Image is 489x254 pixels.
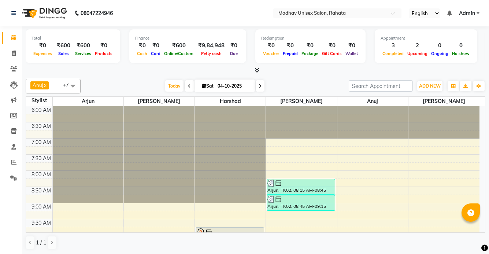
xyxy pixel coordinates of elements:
[93,51,114,56] span: Products
[429,41,450,50] div: 0
[215,81,252,92] input: 2025-10-04
[124,97,195,106] span: [PERSON_NAME]
[450,41,471,50] div: 0
[19,3,69,23] img: logo
[30,155,52,162] div: 7:30 AM
[30,122,52,130] div: 6:30 AM
[458,225,482,247] iframe: chat widget
[429,51,450,56] span: Ongoing
[281,41,300,50] div: ₹0
[81,3,113,23] b: 08047224946
[53,97,123,106] span: Arjun
[30,219,52,227] div: 9:30 AM
[261,51,281,56] span: Voucher
[228,51,240,56] span: Due
[300,51,320,56] span: Package
[349,80,413,92] input: Search Appointment
[381,35,471,41] div: Appointment
[199,51,223,56] span: Petty cash
[195,97,266,106] span: Harshad
[135,51,149,56] span: Cash
[381,51,405,56] span: Completed
[227,41,240,50] div: ₹0
[405,41,429,50] div: 2
[417,81,442,91] button: ADD NEW
[73,41,93,50] div: ₹600
[36,239,46,247] span: 1 / 1
[32,41,54,50] div: ₹0
[149,41,162,50] div: ₹0
[149,51,162,56] span: Card
[135,41,149,50] div: ₹0
[320,51,344,56] span: Gift Cards
[459,10,475,17] span: Admin
[32,51,54,56] span: Expenses
[267,179,335,194] div: Arjun, TK02, 08:15 AM-08:45 AM, Haircut (Men) - Mens Haircut W/O Wash
[419,83,441,89] span: ADD NEW
[56,51,71,56] span: Sales
[30,139,52,146] div: 7:00 AM
[381,41,405,50] div: 3
[344,41,360,50] div: ₹0
[33,82,43,88] span: Anuj
[266,97,337,106] span: [PERSON_NAME]
[200,83,215,89] span: Sat
[267,195,335,210] div: Arjun, TK02, 08:45 AM-09:15 AM, Haircut (Men) - Mens Haircut W/O Wash
[32,35,114,41] div: Total
[261,35,360,41] div: Redemption
[63,82,74,88] span: +7
[135,35,240,41] div: Finance
[30,187,52,195] div: 8:30 AM
[54,41,73,50] div: ₹600
[344,51,360,56] span: Wallet
[261,41,281,50] div: ₹0
[195,41,227,50] div: ₹9,84,948
[408,97,479,106] span: [PERSON_NAME]
[165,80,184,92] span: Today
[43,82,47,88] a: x
[300,41,320,50] div: ₹0
[281,51,300,56] span: Prepaid
[337,97,408,106] span: Anuj
[162,41,195,50] div: ₹600
[320,41,344,50] div: ₹0
[26,97,52,104] div: Stylist
[30,171,52,178] div: 8:00 AM
[30,106,52,114] div: 6:00 AM
[196,228,264,243] div: Arjun, TK01, 09:45 AM-10:15 AM, Haircut (Men) - Mens Haircut W/O Wash
[93,41,114,50] div: ₹0
[73,51,93,56] span: Services
[405,51,429,56] span: Upcoming
[162,51,195,56] span: Online/Custom
[30,203,52,211] div: 9:00 AM
[450,51,471,56] span: No show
